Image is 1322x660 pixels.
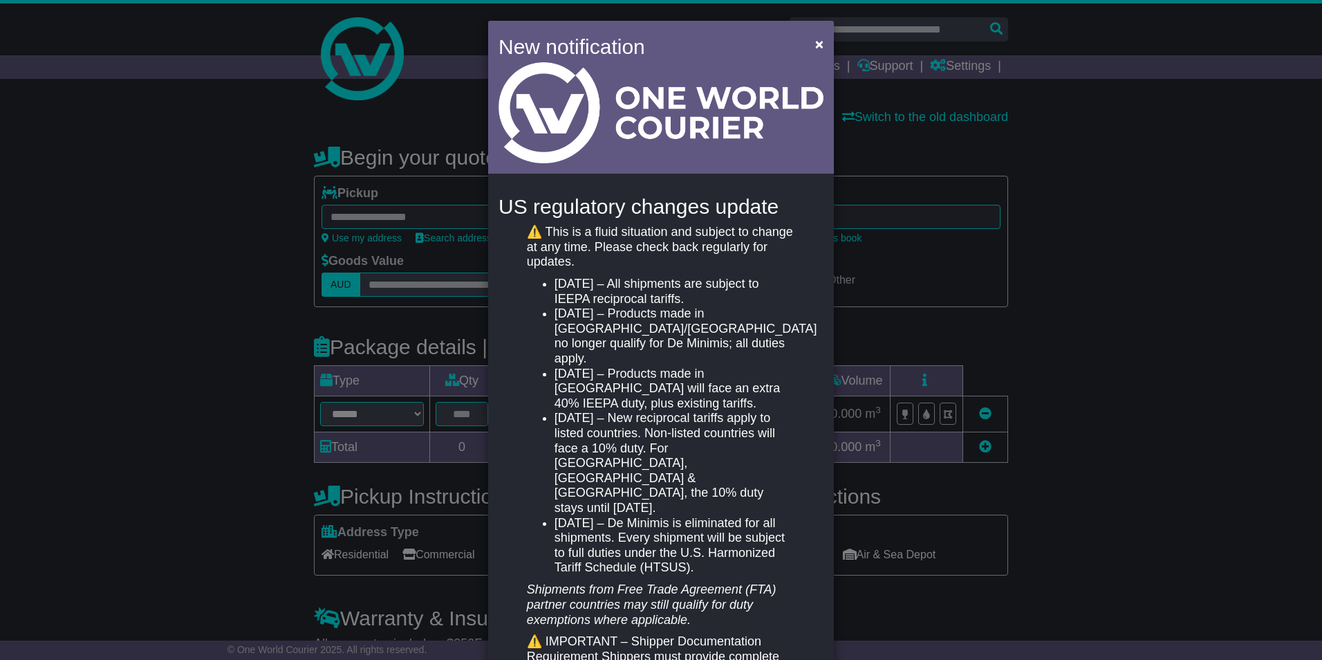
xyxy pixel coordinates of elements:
[527,225,795,270] p: ⚠️ This is a fluid situation and subject to change at any time. Please check back regularly for u...
[499,31,795,62] h4: New notification
[527,583,776,626] em: Shipments from Free Trade Agreement (FTA) partner countries may still qualify for duty exemptions...
[499,62,823,163] img: Light
[555,277,795,306] li: [DATE] – All shipments are subject to IEEPA reciprocal tariffs.
[555,306,795,366] li: [DATE] – Products made in [GEOGRAPHIC_DATA]/[GEOGRAPHIC_DATA] no longer qualify for De Minimis; a...
[555,411,795,515] li: [DATE] – New reciprocal tariffs apply to listed countries. Non-listed countries will face a 10% d...
[555,367,795,412] li: [DATE] – Products made in [GEOGRAPHIC_DATA] will face an extra 40% IEEPA duty, plus existing tari...
[808,30,830,58] button: Close
[499,195,823,218] h4: US regulatory changes update
[815,36,823,52] span: ×
[555,516,795,576] li: [DATE] – De Minimis is eliminated for all shipments. Every shipment will be subject to full dutie...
